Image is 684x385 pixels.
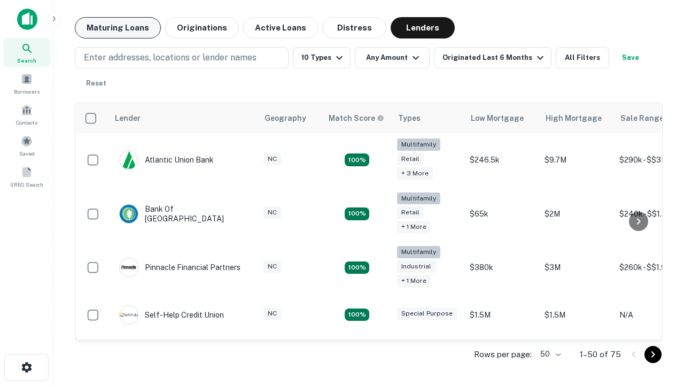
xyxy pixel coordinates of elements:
iframe: Chat Widget [631,265,684,317]
div: Sale Range [620,112,664,125]
div: Types [398,112,421,125]
div: Matching Properties: 17, hasApolloMatch: undefined [345,207,369,220]
p: 1–50 of 75 [580,348,621,361]
button: Any Amount [355,47,430,68]
div: NC [263,153,281,165]
div: + 1 more [397,221,431,233]
a: Contacts [3,100,50,129]
div: Retail [397,153,424,165]
td: $1.5M [464,295,539,335]
td: $2M [539,187,614,241]
td: $9.7M [539,133,614,187]
a: SREO Search [3,162,50,191]
th: Types [392,103,464,133]
button: 10 Types [293,47,351,68]
p: Enter addresses, locations or lender names [84,51,256,64]
div: Matching Properties: 13, hasApolloMatch: undefined [345,261,369,274]
div: + 3 more [397,167,433,180]
div: NC [263,260,281,273]
button: Save your search to get updates of matches that match your search criteria. [613,47,648,68]
div: Multifamily [397,192,440,205]
div: High Mortgage [546,112,602,125]
img: picture [120,151,138,169]
a: Saved [3,131,50,160]
span: Borrowers [14,87,40,96]
div: Special Purpose [397,307,457,320]
td: $3M [539,241,614,295]
button: Active Loans [243,17,318,38]
img: picture [120,306,138,324]
td: $246.5k [464,133,539,187]
div: Industrial [397,260,436,273]
img: capitalize-icon.png [17,9,37,30]
th: Geography [258,103,322,133]
td: $1.5M [539,295,614,335]
div: Multifamily [397,138,440,151]
div: Originated Last 6 Months [442,51,547,64]
th: Capitalize uses an advanced AI algorithm to match your search with the best lender. The match sco... [322,103,392,133]
div: Matching Properties: 10, hasApolloMatch: undefined [345,153,369,166]
a: Search [3,38,50,67]
th: Low Mortgage [464,103,539,133]
button: Lenders [391,17,455,38]
div: 50 [536,346,563,362]
button: Originated Last 6 Months [434,47,551,68]
td: $65k [464,187,539,241]
div: Lender [115,112,141,125]
div: NC [263,206,281,219]
button: All Filters [556,47,609,68]
p: Rows per page: [474,348,532,361]
div: Capitalize uses an advanced AI algorithm to match your search with the best lender. The match sco... [329,112,384,124]
img: picture [120,205,138,223]
div: Low Mortgage [471,112,524,125]
div: Self-help Credit Union [119,305,224,325]
div: Pinnacle Financial Partners [119,258,240,277]
button: Distress [322,17,386,38]
img: picture [120,258,138,276]
div: NC [263,307,281,320]
span: Contacts [16,118,37,127]
button: Enter addresses, locations or lender names [75,47,289,68]
th: Lender [108,103,258,133]
div: Bank Of [GEOGRAPHIC_DATA] [119,204,247,224]
button: Go to next page [644,346,662,363]
div: Geography [265,112,306,125]
a: Borrowers [3,69,50,98]
span: SREO Search [10,180,43,189]
div: Multifamily [397,246,440,258]
span: Search [17,56,36,65]
button: Maturing Loans [75,17,161,38]
span: Saved [19,149,35,158]
div: + 1 more [397,275,431,287]
td: $380k [464,241,539,295]
h6: Match Score [329,112,382,124]
button: Originations [165,17,239,38]
th: High Mortgage [539,103,614,133]
div: Matching Properties: 11, hasApolloMatch: undefined [345,309,369,321]
div: Retail [397,206,424,219]
div: Atlantic Union Bank [119,150,214,170]
button: Reset [79,73,113,94]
